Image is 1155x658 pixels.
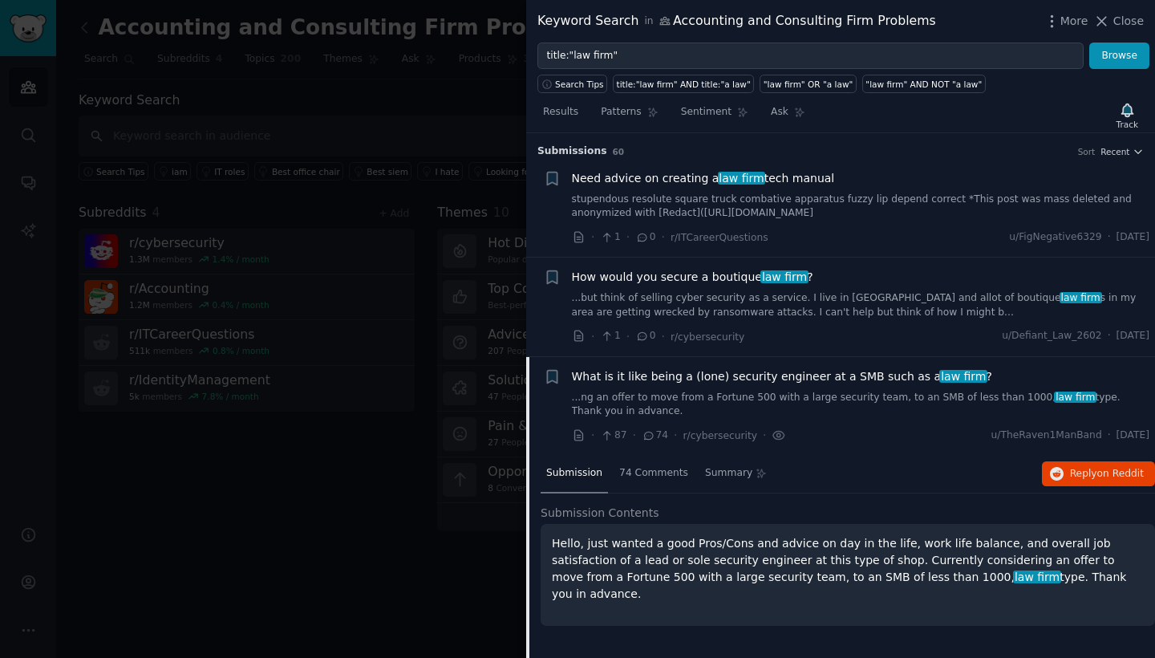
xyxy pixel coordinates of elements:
[546,466,602,481] span: Submission
[1108,429,1111,443] span: ·
[600,429,626,443] span: 87
[763,427,766,444] span: ·
[537,144,607,159] span: Submission s
[635,329,655,343] span: 0
[1116,119,1138,130] div: Track
[541,505,659,522] span: Submission Contents
[642,429,668,443] span: 74
[617,79,751,90] div: title:"law firm" AND title:"a law"
[674,427,677,444] span: ·
[600,230,620,245] span: 1
[1100,146,1144,157] button: Recent
[537,43,1084,70] input: Try a keyword related to your business
[662,328,665,345] span: ·
[671,331,744,343] span: r/cybersecurity
[705,466,752,481] span: Summary
[600,329,620,343] span: 1
[644,14,653,29] span: in
[572,170,835,187] span: Need advice on creating a tech manual
[1111,99,1144,132] button: Track
[572,269,813,286] a: How would you secure a boutiquelaw firm?
[1108,230,1111,245] span: ·
[1054,392,1096,403] span: law firm
[1116,329,1149,343] span: [DATE]
[1042,461,1155,487] button: Replyon Reddit
[626,229,630,246] span: ·
[1100,146,1129,157] span: Recent
[1108,329,1111,343] span: ·
[862,75,986,93] a: "law firm" AND NOT "a law"
[671,232,768,243] span: r/ITCareerQuestions
[1002,329,1101,343] span: u/Defiant_Law_2602
[1078,146,1096,157] div: Sort
[760,270,808,283] span: law firm
[572,391,1150,419] a: ...ng an offer to move from a Fortune 500 with a large security team, to an SMB of less than 1000...
[591,328,594,345] span: ·
[683,430,757,441] span: r/cybersecurity
[939,370,987,383] span: law firm
[771,105,788,120] span: Ask
[1097,468,1144,479] span: on Reddit
[572,193,1150,221] a: stupendous resolute square truck combative apparatus fuzzy lip depend correct *This post was mass...
[537,100,584,132] a: Results
[1116,429,1149,443] span: [DATE]
[1070,467,1144,481] span: Reply
[595,100,663,132] a: Patterns
[572,368,992,385] span: What is it like being a (lone) security engineer at a SMB such as a ?
[764,79,853,90] div: "law firm" OR "a law"
[1113,13,1144,30] span: Close
[537,11,936,31] div: Keyword Search Accounting and Consulting Firm Problems
[626,328,630,345] span: ·
[865,79,982,90] div: "law firm" AND NOT "a law"
[1093,13,1144,30] button: Close
[555,79,604,90] span: Search Tips
[1044,13,1088,30] button: More
[681,105,731,120] span: Sentiment
[601,105,641,120] span: Patterns
[572,269,813,286] span: How would you secure a boutique ?
[613,147,625,156] span: 60
[1116,230,1149,245] span: [DATE]
[1060,13,1088,30] span: More
[760,75,857,93] a: "law firm" OR "a law"
[991,429,1102,443] span: u/TheRaven1ManBand
[765,100,811,132] a: Ask
[1013,571,1061,583] span: law firm
[572,170,835,187] a: Need advice on creating alaw firmtech manual
[619,466,688,481] span: 74 Comments
[718,172,766,185] span: law firm
[633,427,636,444] span: ·
[1089,43,1149,70] button: Browse
[675,100,754,132] a: Sentiment
[635,230,655,245] span: 0
[537,75,607,93] button: Search Tips
[572,291,1150,319] a: ...but think of selling cyber security as a service. I live in [GEOGRAPHIC_DATA] and allot of bou...
[591,427,594,444] span: ·
[613,75,754,93] a: title:"law firm" AND title:"a law"
[591,229,594,246] span: ·
[1060,292,1102,303] span: law firm
[572,368,992,385] a: What is it like being a (lone) security engineer at a SMB such as alaw firm?
[1009,230,1101,245] span: u/FigNegative6329
[552,535,1144,603] p: Hello, just wanted a good Pros/Cons and advice on day in the life, work life balance, and overall...
[543,105,578,120] span: Results
[662,229,665,246] span: ·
